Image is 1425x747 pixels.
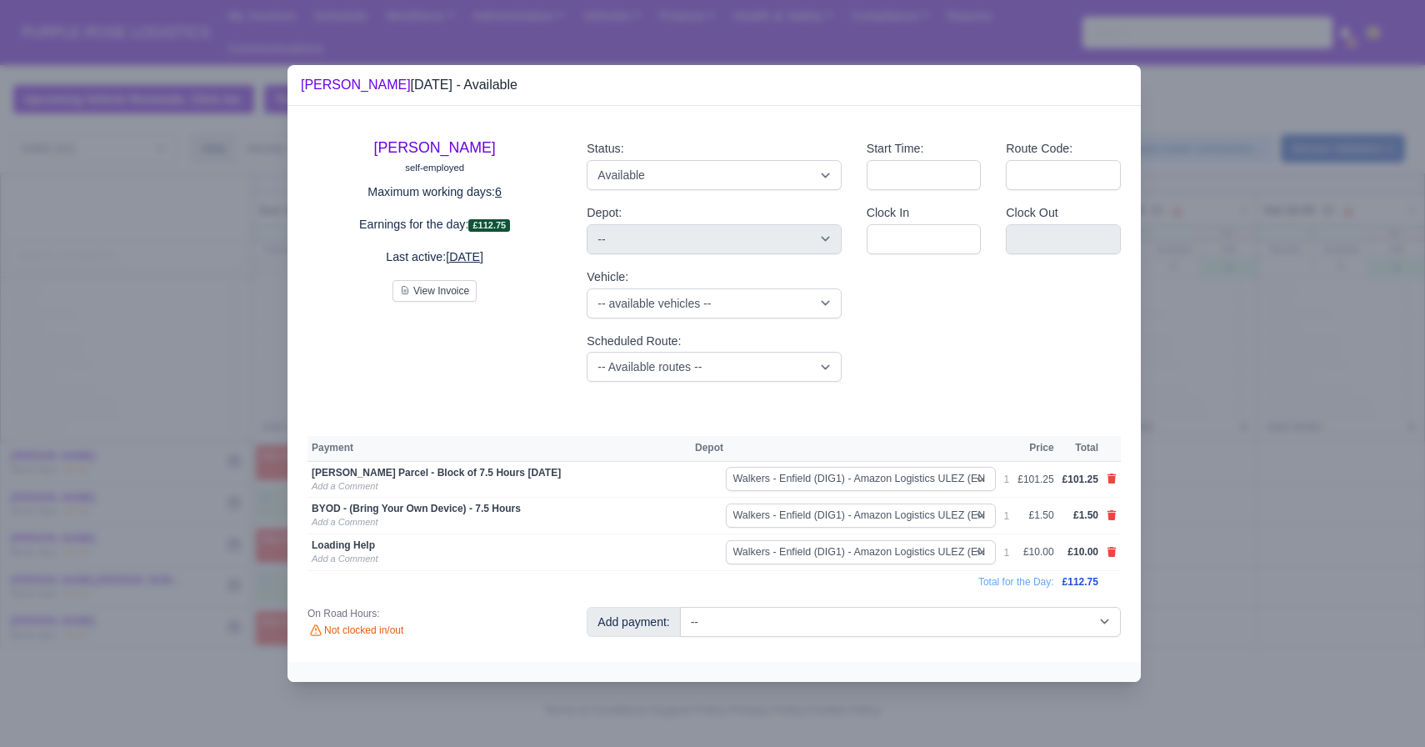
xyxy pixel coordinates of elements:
label: Route Code: [1006,139,1072,158]
div: BYOD - (Bring Your Own Device) - 7.5 Hours [312,502,687,515]
div: 1 [1004,509,1010,523]
div: [PERSON_NAME] Parcel - Block of 7.5 Hours [DATE] [312,466,687,479]
span: £1.50 [1073,509,1098,521]
th: Payment [307,436,691,461]
u: 6 [495,185,502,198]
div: Loading Help [312,539,687,552]
td: £10.00 [1013,534,1057,571]
span: £112.75 [468,219,510,232]
th: Total [1058,436,1102,461]
label: Scheduled Route: [587,332,681,351]
th: Price [1013,436,1057,461]
button: View Invoice [392,280,477,302]
a: Add a Comment [312,517,377,527]
label: Vehicle: [587,268,628,287]
span: £112.75 [1062,576,1098,588]
a: Add a Comment [312,481,377,491]
span: £10.00 [1067,546,1098,558]
a: [PERSON_NAME] [374,139,496,156]
label: Depot: [587,203,622,223]
iframe: Chat Widget [1342,667,1425,747]
div: [DATE] - Available [301,75,517,95]
label: Clock In [867,203,909,223]
a: [PERSON_NAME] [301,78,411,92]
div: Add payment: [587,607,680,637]
div: On Road Hours: [307,607,562,620]
small: self-employed [405,163,464,173]
td: £1.50 [1013,498,1057,534]
label: Clock Out [1006,203,1058,223]
p: Earnings for the day: [307,215,562,234]
div: 1 [1004,473,1010,486]
span: £101.25 [1062,474,1098,485]
td: £101.25 [1013,461,1057,498]
th: Depot [691,436,1000,461]
p: Maximum working days: [307,183,562,202]
a: Add a Comment [312,554,377,564]
p: Last active: [307,248,562,267]
div: 1 [1004,546,1010,559]
div: Not clocked in/out [307,624,562,639]
label: Start Time: [867,139,924,158]
label: Status: [587,139,623,158]
u: [DATE] [446,250,483,263]
span: Total for the Day: [978,576,1054,588]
